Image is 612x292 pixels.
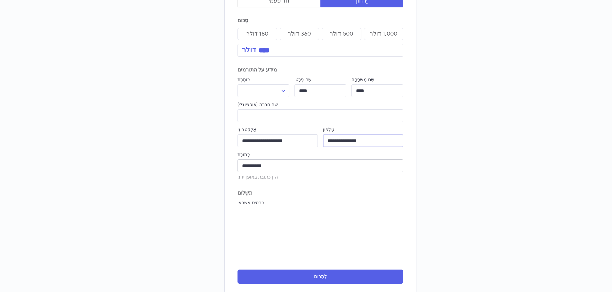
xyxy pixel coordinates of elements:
[323,128,334,132] font: טֵלֵפוֹן
[351,78,374,82] font: שֵׁם מִשׁפָּחָה
[238,85,289,97] div: ​
[246,31,268,37] font: 180 דולר
[364,28,404,40] button: 1,000 דולר
[238,128,256,132] font: אֶלֶקטרוֹנִי
[238,28,277,40] button: 180 דולר
[314,274,327,279] font: לִתְרוֹם
[294,78,311,82] font: שֵׁם פְּרַטִי
[280,28,319,40] button: 360 דולר
[238,201,264,205] font: כרטיס אשראי
[238,175,278,179] font: הזן כתובת באופן ידני
[238,18,248,23] font: סְכוּם
[322,28,361,40] button: 500 דולר
[238,103,278,107] font: שם חברה (אופציונלי)
[238,78,250,82] font: כּוֹתֶרֶת
[370,31,397,37] font: 1,000 דולר
[238,68,277,73] font: מידע על התורמים
[238,270,403,284] button: לִתְרוֹם
[330,31,353,37] font: 500 דולר
[238,153,250,157] font: כְּתוֹבֶת
[288,31,311,37] font: 360 דולר
[242,47,256,54] font: דולר
[238,191,253,196] font: תַשְׁלוּם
